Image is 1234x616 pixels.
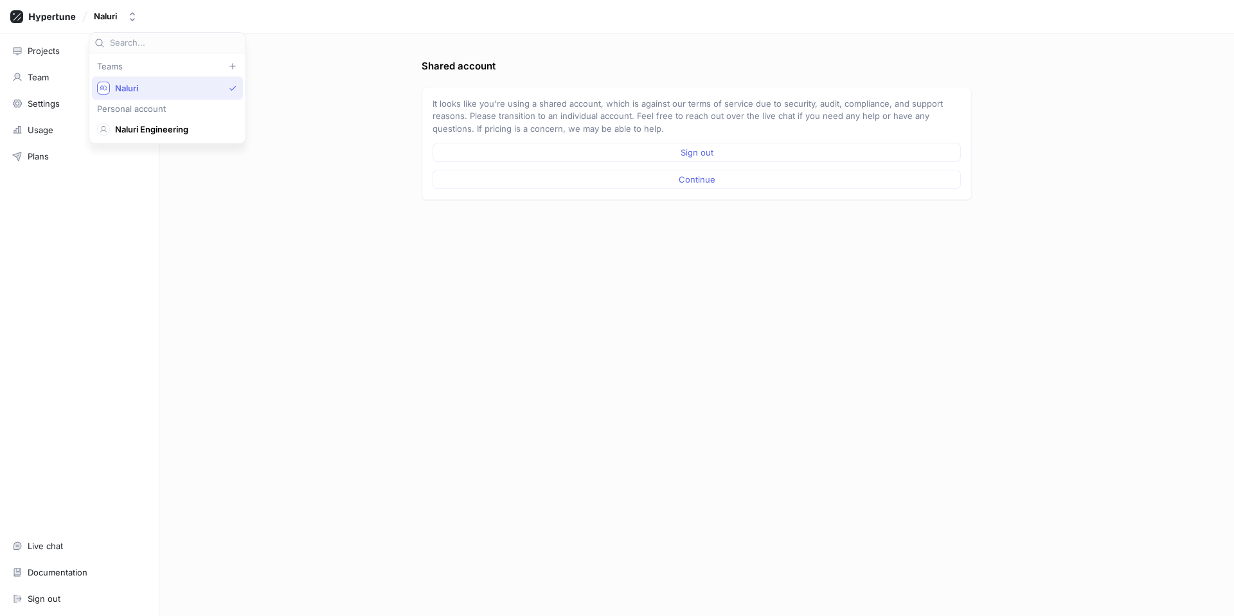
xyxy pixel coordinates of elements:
[94,11,117,22] div: Naluri
[433,98,961,136] p: It looks like you're using a shared account, which is against our terms of service due to securit...
[115,83,224,94] span: Naluri
[433,170,961,189] button: Continue
[115,124,231,135] span: Naluri Engineering
[681,149,713,156] span: Sign out
[28,98,60,109] div: Settings
[110,37,240,50] input: Search...
[433,143,961,162] button: Sign out
[6,561,152,583] a: Documentation
[28,46,60,56] div: Projects
[422,59,972,74] p: Shared account
[28,541,63,551] div: Live chat
[28,72,49,82] div: Team
[6,119,152,141] a: Usage
[28,593,60,604] div: Sign out
[28,567,87,577] div: Documentation
[6,145,152,167] a: Plans
[89,6,143,27] button: Naluri
[6,93,152,114] a: Settings
[92,105,243,113] div: Personal account
[28,151,49,161] div: Plans
[6,66,152,88] a: Team
[6,40,152,62] a: Projects
[92,61,243,71] div: Teams
[28,125,53,135] div: Usage
[679,176,715,183] span: Continue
